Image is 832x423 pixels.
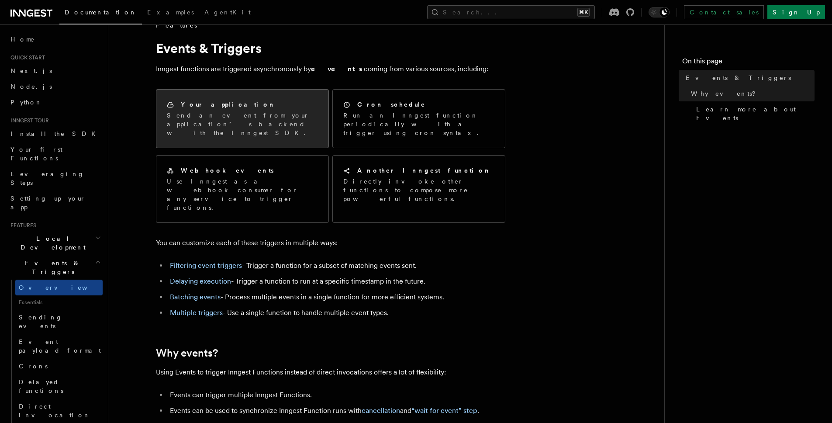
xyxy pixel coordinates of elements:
[687,86,815,101] a: Why events?
[15,280,103,295] a: Overview
[167,260,505,272] li: - Trigger a function for a subset of matching events sent.
[156,347,218,359] a: Why events?
[7,63,103,79] a: Next.js
[167,389,505,401] li: Events can trigger multiple Inngest Functions.
[156,40,505,56] h1: Events & Triggers
[7,79,103,94] a: Node.js
[7,234,95,252] span: Local Development
[167,405,505,417] li: Events can be used to synchronize Inngest Function runs with and .
[10,146,62,162] span: Your first Functions
[7,54,45,61] span: Quick start
[7,31,103,47] a: Home
[167,275,505,288] li: - Trigger a function to run at a specific timestamp in the future.
[311,65,364,73] strong: events
[7,142,103,166] a: Your first Functions
[10,99,42,106] span: Python
[691,89,762,98] span: Why events?
[204,9,251,16] span: AgentKit
[10,130,101,137] span: Install the SDK
[343,111,494,137] p: Run an Inngest function periodically with a trigger using cron syntax.
[682,56,815,70] h4: On this page
[15,399,103,423] a: Direct invocation
[7,117,49,124] span: Inngest tour
[156,63,505,75] p: Inngest functions are triggered asynchronously by coming from various sources, including:
[686,73,791,82] span: Events & Triggers
[181,166,274,175] h2: Webhook events
[147,9,194,16] span: Examples
[15,309,103,334] a: Sending events
[15,295,103,309] span: Essentials
[15,334,103,358] a: Event payload format
[649,7,670,17] button: Toggle dark mode
[7,259,95,276] span: Events & Triggers
[15,358,103,374] a: Crons
[10,83,52,90] span: Node.js
[156,155,329,223] a: Webhook eventsUse Inngest as a webhook consumer for any service to trigger functions.
[696,105,815,122] span: Learn more about Events
[682,70,815,86] a: Events & Triggers
[167,111,318,137] p: Send an event from your application’s backend with the Inngest SDK.
[167,177,318,212] p: Use Inngest as a webhook consumer for any service to trigger functions.
[170,261,242,270] a: Filtering event triggers
[167,291,505,303] li: - Process multiple events in a single function for more efficient systems.
[332,89,505,148] a: Cron scheduleRun an Inngest function periodically with a trigger using cron syntax.
[357,166,491,175] h2: Another Inngest function
[19,378,63,394] span: Delayed functions
[19,363,48,370] span: Crons
[19,403,90,419] span: Direct invocation
[10,170,84,186] span: Leveraging Steps
[684,5,764,19] a: Contact sales
[10,195,86,211] span: Setting up your app
[65,9,137,16] span: Documentation
[343,177,494,203] p: Directly invoke other functions to compose more powerful functions.
[170,309,223,317] a: Multiple triggers
[170,293,221,301] a: Batching events
[7,166,103,191] a: Leveraging Steps
[362,406,400,415] a: cancellation
[19,314,62,329] span: Sending events
[427,5,595,19] button: Search...⌘K
[19,284,109,291] span: Overview
[156,21,197,30] span: Features
[332,155,505,223] a: Another Inngest functionDirectly invoke other functions to compose more powerful functions.
[411,406,477,415] a: “wait for event” step
[7,255,103,280] button: Events & Triggers
[577,8,590,17] kbd: ⌘K
[10,67,52,74] span: Next.js
[156,237,505,249] p: You can customize each of these triggers in multiple ways:
[7,231,103,255] button: Local Development
[7,94,103,110] a: Python
[167,307,505,319] li: - Use a single function to handle multiple event types.
[199,3,256,24] a: AgentKit
[767,5,825,19] a: Sign Up
[170,277,231,285] a: Delaying execution
[357,100,426,109] h2: Cron schedule
[181,100,276,109] h2: Your application
[7,126,103,142] a: Install the SDK
[7,222,36,229] span: Features
[59,3,142,24] a: Documentation
[156,89,329,148] a: Your applicationSend an event from your application’s backend with the Inngest SDK.
[142,3,199,24] a: Examples
[10,35,35,44] span: Home
[15,374,103,399] a: Delayed functions
[156,366,505,378] p: Using Events to trigger Inngest Functions instead of direct invocations offers a lot of flexibility:
[19,338,101,354] span: Event payload format
[693,101,815,126] a: Learn more about Events
[7,191,103,215] a: Setting up your app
